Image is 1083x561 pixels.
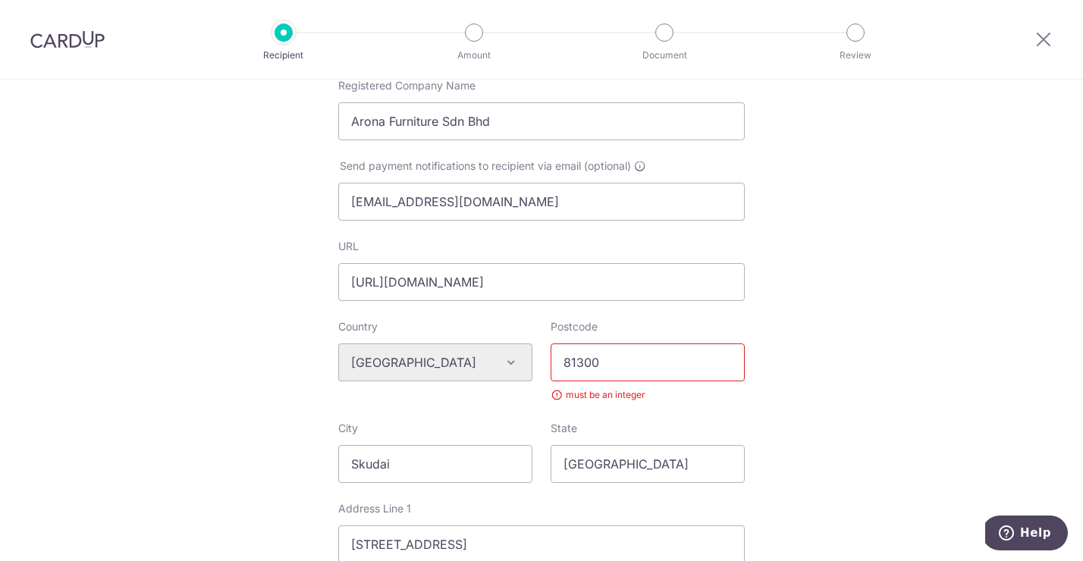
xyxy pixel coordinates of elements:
p: Document [608,48,720,63]
label: URL [338,239,359,254]
div: must be an integer [551,387,745,403]
label: Country [338,319,378,334]
label: State [551,421,577,436]
iframe: Opens a widget where you can find more information [985,516,1068,553]
input: Enter email address [338,183,745,221]
p: Amount [418,48,530,63]
label: Address Line 1 [338,501,411,516]
label: Postcode [551,319,598,334]
label: City [338,421,358,436]
p: Review [799,48,912,63]
p: Recipient [228,48,340,63]
img: CardUp [30,30,105,49]
span: Registered Company Name [338,79,476,92]
span: Send payment notifications to recipient via email (optional) [340,158,631,174]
